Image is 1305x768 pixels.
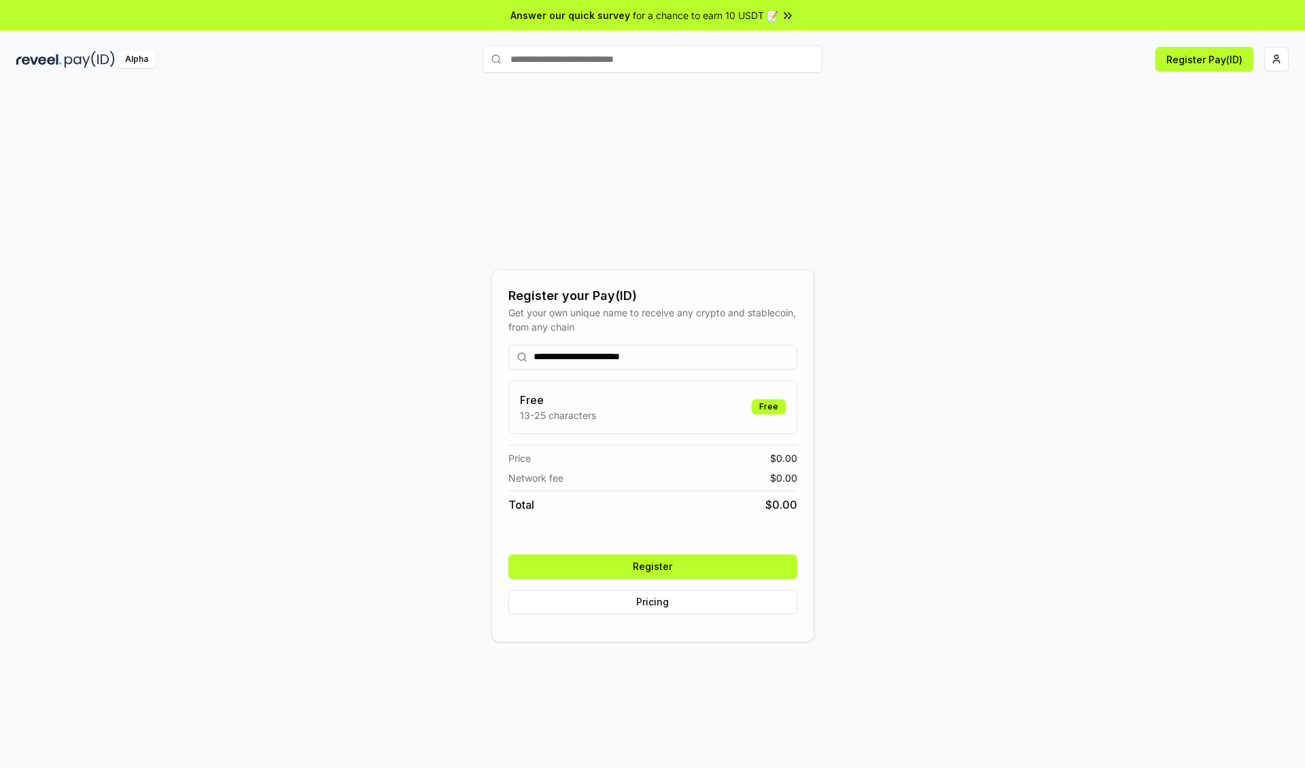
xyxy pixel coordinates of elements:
[508,286,797,305] div: Register your Pay(ID)
[520,408,596,422] p: 13-25 characters
[508,590,797,614] button: Pricing
[770,471,797,485] span: $ 0.00
[770,451,797,465] span: $ 0.00
[508,451,531,465] span: Price
[765,497,797,513] span: $ 0.00
[1155,47,1253,71] button: Register Pay(ID)
[508,497,534,513] span: Total
[508,554,797,579] button: Register
[118,51,156,68] div: Alpha
[752,399,786,414] div: Free
[65,51,115,68] img: pay_id
[520,392,596,408] h3: Free
[510,8,630,22] span: Answer our quick survey
[16,51,62,68] img: reveel_dark
[508,471,563,485] span: Network fee
[633,8,778,22] span: for a chance to earn 10 USDT 📝
[508,305,797,334] div: Get your own unique name to receive any crypto and stablecoin, from any chain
